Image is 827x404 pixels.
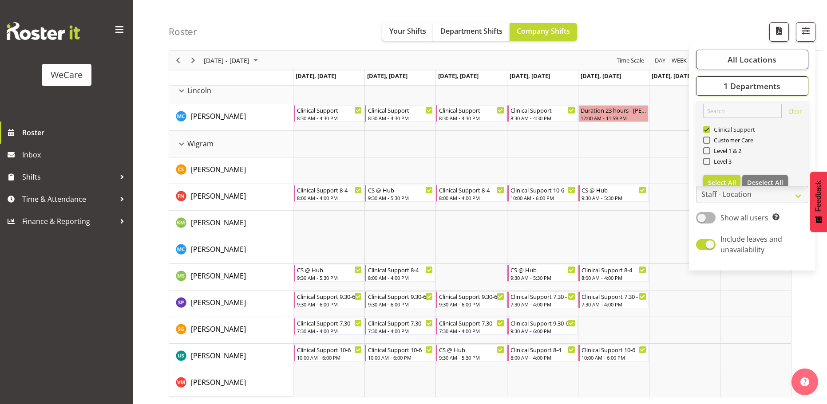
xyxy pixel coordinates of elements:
[796,22,815,42] button: Filter Shifts
[615,55,646,66] button: Time Scale
[297,185,362,194] div: Clinical Support 8-4
[294,265,364,282] div: Mehreen Sardar"s event - CS @ Hub Begin From Monday, September 8, 2025 at 9:30:00 AM GMT+12:00 En...
[169,211,293,237] td: Kishendri Moodley resource
[747,178,783,187] span: Deselect All
[582,301,646,308] div: 7:30 AM - 4:00 PM
[368,114,433,122] div: 8:30 AM - 4:30 PM
[169,317,293,344] td: Sanjita Gurung resource
[296,72,336,80] span: [DATE], [DATE]
[578,185,649,202] div: Firdous Naqvi"s event - CS @ Hub Begin From Friday, September 12, 2025 at 9:30:00 AM GMT+12:00 En...
[510,274,575,281] div: 9:30 AM - 5:30 PM
[581,106,646,114] div: Duration 23 hours - [PERSON_NAME]
[439,345,504,354] div: CS @ Hub
[191,165,246,174] span: [PERSON_NAME]
[22,148,129,161] span: Inbox
[582,194,646,201] div: 9:30 AM - 5:30 PM
[191,217,246,228] a: [PERSON_NAME]
[439,292,504,301] div: Clinical Support 9.30-6
[169,184,293,211] td: Firdous Naqvi resource
[297,265,362,274] div: CS @ Hub
[297,292,362,301] div: Clinical Support 9.30-6
[439,318,504,327] div: Clinical Support 7.30 - 4
[368,185,433,194] div: CS @ Hub
[438,72,479,80] span: [DATE], [DATE]
[696,50,808,69] button: All Locations
[22,215,115,228] span: Finance & Reporting
[710,158,732,165] span: Level 3
[297,354,362,361] div: 10:00 AM - 6:00 PM
[439,185,504,194] div: Clinical Support 8-4
[368,327,433,334] div: 7:30 AM - 4:00 PM
[507,265,578,282] div: Mehreen Sardar"s event - CS @ Hub Begin From Thursday, September 11, 2025 at 9:30:00 AM GMT+12:00...
[187,55,199,66] button: Next
[191,324,246,334] span: [PERSON_NAME]
[297,301,362,308] div: 9:30 AM - 6:00 PM
[22,170,115,184] span: Shifts
[191,191,246,201] a: [PERSON_NAME]
[581,72,621,80] span: [DATE], [DATE]
[382,23,433,41] button: Your Shifts
[510,301,575,308] div: 7:30 AM - 4:00 PM
[294,185,364,202] div: Firdous Naqvi"s event - Clinical Support 8-4 Begin From Monday, September 8, 2025 at 8:00:00 AM G...
[510,318,575,327] div: Clinical Support 9.30-6
[720,234,782,255] span: Include leaves and unavailability
[368,194,433,201] div: 9:30 AM - 5:30 PM
[365,291,435,308] div: Sabnam Pun"s event - Clinical Support 9.30-6 Begin From Tuesday, September 9, 2025 at 9:30:00 AM ...
[297,194,362,201] div: 8:00 AM - 4:00 PM
[652,72,692,80] span: [DATE], [DATE]
[191,324,246,334] a: [PERSON_NAME]
[507,105,578,122] div: Mary Childs"s event - Clinical Support Begin From Thursday, September 11, 2025 at 8:30:00 AM GMT+...
[703,104,782,118] input: Search
[294,105,364,122] div: Mary Childs"s event - Clinical Support Begin From Monday, September 8, 2025 at 8:30:00 AM GMT+12:...
[191,244,246,255] a: [PERSON_NAME]
[439,114,504,122] div: 8:30 AM - 4:30 PM
[710,126,756,133] span: Clinical Support
[710,147,742,154] span: Level 1 & 2
[297,318,362,327] div: Clinical Support 7.30 - 4
[708,178,736,187] span: Select All
[440,26,503,36] span: Department Shifts
[510,23,577,41] button: Company Shifts
[368,301,433,308] div: 9:30 AM - 6:00 PM
[769,22,789,42] button: Download a PDF of the roster according to the set date range.
[191,164,246,175] a: [PERSON_NAME]
[439,327,504,334] div: 7:30 AM - 4:00 PM
[365,265,435,282] div: Mehreen Sardar"s event - Clinical Support 8-4 Begin From Tuesday, September 9, 2025 at 8:00:00 AM...
[191,111,246,121] span: [PERSON_NAME]
[742,175,788,191] button: Deselect All
[169,290,293,317] td: Sabnam Pun resource
[51,68,83,82] div: WeCare
[654,55,666,66] span: Day
[510,72,550,80] span: [DATE], [DATE]
[696,76,808,96] button: 1 Departments
[670,55,689,66] button: Timeline Week
[191,297,246,308] a: [PERSON_NAME]
[191,377,246,388] a: [PERSON_NAME]
[582,265,646,274] div: Clinical Support 8-4
[582,274,646,281] div: 8:00 AM - 4:00 PM
[7,22,80,40] img: Rosterit website logo
[368,318,433,327] div: Clinical Support 7.30 - 4
[724,81,780,91] span: 1 Departments
[169,157,293,184] td: Catherine Stewart resource
[507,318,578,335] div: Sanjita Gurung"s event - Clinical Support 9.30-6 Begin From Thursday, September 11, 2025 at 9:30:...
[436,185,506,202] div: Firdous Naqvi"s event - Clinical Support 8-4 Begin From Wednesday, September 10, 2025 at 8:00:00 ...
[510,114,575,122] div: 8:30 AM - 4:30 PM
[517,26,570,36] span: Company Shifts
[297,345,362,354] div: Clinical Support 10-6
[800,377,809,386] img: help-xxl-2.png
[172,55,184,66] button: Previous
[510,327,575,334] div: 9:30 AM - 6:00 PM
[191,218,246,227] span: [PERSON_NAME]
[294,291,364,308] div: Sabnam Pun"s event - Clinical Support 9.30-6 Begin From Monday, September 8, 2025 at 9:30:00 AM G...
[169,27,197,37] h4: Roster
[297,274,362,281] div: 9:30 AM - 5:30 PM
[368,292,433,301] div: Clinical Support 9.30-6
[294,318,364,335] div: Sanjita Gurung"s event - Clinical Support 7.30 - 4 Begin From Monday, September 8, 2025 at 7:30:0...
[365,185,435,202] div: Firdous Naqvi"s event - CS @ Hub Begin From Tuesday, September 9, 2025 at 9:30:00 AM GMT+12:00 En...
[202,55,262,66] button: September 08 - 14, 2025
[368,106,433,114] div: Clinical Support
[191,350,246,361] a: [PERSON_NAME]
[365,105,435,122] div: Mary Childs"s event - Clinical Support Begin From Tuesday, September 9, 2025 at 8:30:00 AM GMT+12...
